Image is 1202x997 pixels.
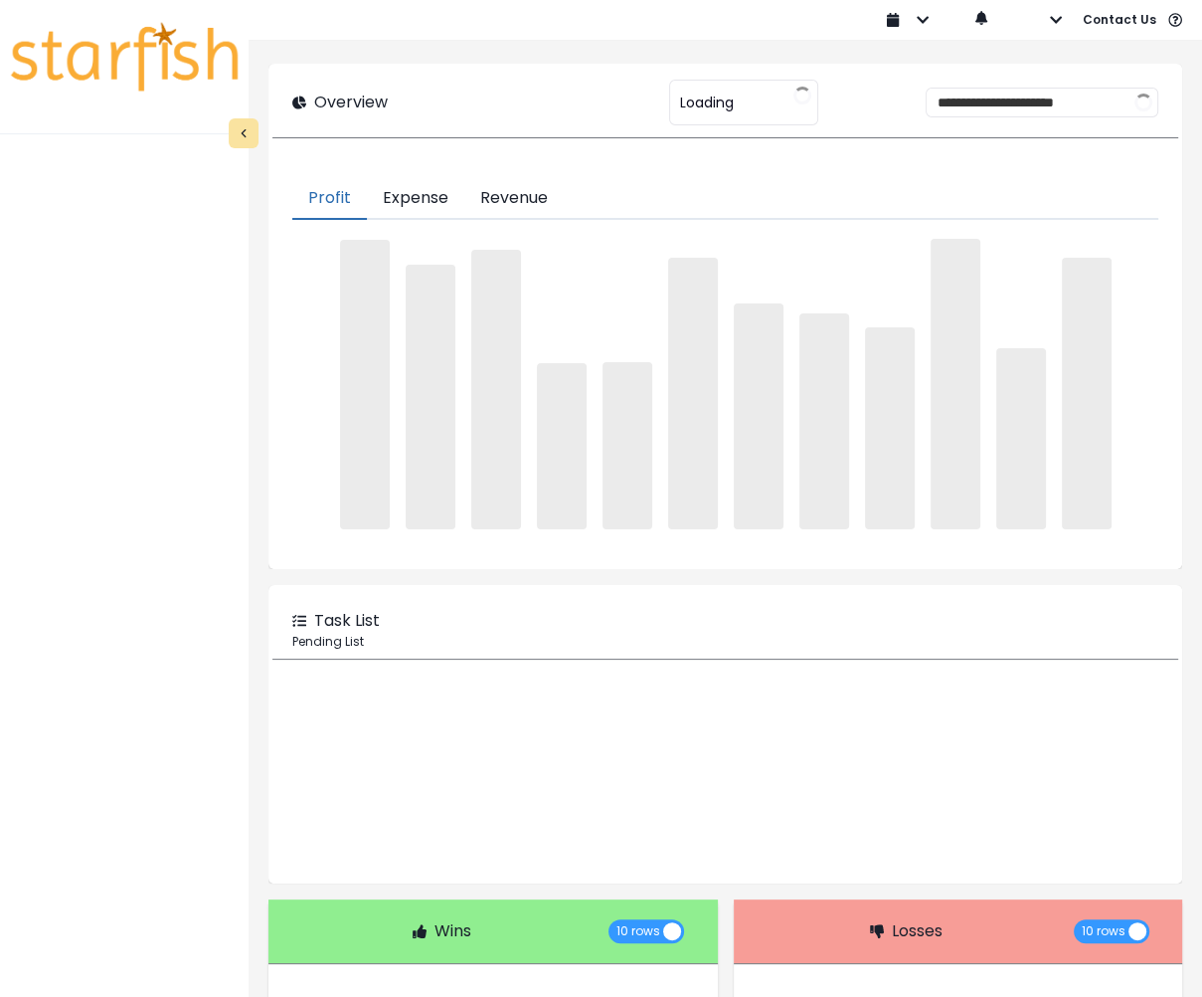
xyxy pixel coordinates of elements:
span: ‌ [734,303,783,529]
span: ‌ [931,239,980,529]
span: ‌ [1062,258,1112,529]
span: ‌ [996,348,1046,529]
button: Profit [292,178,367,220]
button: Revenue [464,178,564,220]
span: 10 rows [1082,919,1125,943]
span: Loading [680,82,734,123]
span: ‌ [865,327,915,529]
span: ‌ [471,250,521,529]
span: ‌ [799,313,849,529]
p: Overview [314,91,388,114]
p: Pending List [292,633,1158,651]
p: Task List [314,609,380,633]
span: ‌ [602,362,652,529]
span: ‌ [340,240,390,529]
span: ‌ [537,363,587,529]
button: Expense [367,178,464,220]
span: 10 rows [616,919,660,943]
p: Losses [892,919,943,943]
p: Wins [434,919,471,943]
span: ‌ [668,258,718,529]
span: ‌ [406,265,455,529]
